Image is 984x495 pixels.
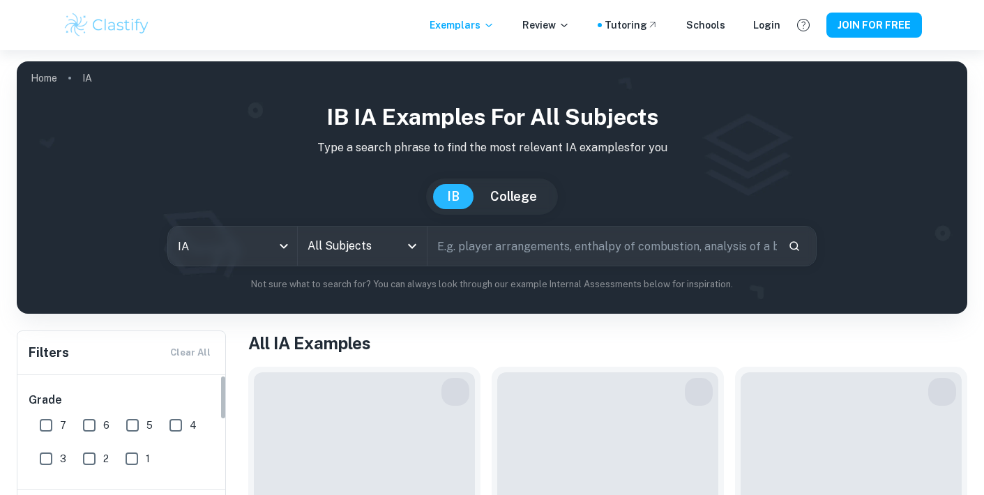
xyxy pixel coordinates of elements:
button: Help and Feedback [792,13,815,37]
button: College [476,184,551,209]
input: E.g. player arrangements, enthalpy of combustion, analysis of a big city... [427,227,778,266]
p: Review [522,17,570,33]
img: profile cover [17,61,967,314]
p: Exemplars [430,17,494,33]
span: 2 [103,451,109,466]
a: Login [753,17,780,33]
button: IB [433,184,474,209]
img: Clastify logo [63,11,151,39]
h6: Filters [29,343,69,363]
h1: IB IA examples for all subjects [28,100,956,134]
button: Open [402,236,422,256]
p: Not sure what to search for? You can always look through our example Internal Assessments below f... [28,277,956,291]
span: 1 [146,451,150,466]
p: IA [82,70,92,86]
span: 4 [190,418,197,433]
p: Type a search phrase to find the most relevant IA examples for you [28,139,956,156]
a: Home [31,68,57,88]
a: Tutoring [605,17,658,33]
button: JOIN FOR FREE [826,13,922,38]
div: IA [168,227,297,266]
button: Search [782,234,806,258]
a: Schools [686,17,725,33]
h1: All IA Examples [248,330,967,356]
span: 5 [146,418,153,433]
span: 3 [60,451,66,466]
span: 7 [60,418,66,433]
span: 6 [103,418,109,433]
h6: Grade [29,392,215,409]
